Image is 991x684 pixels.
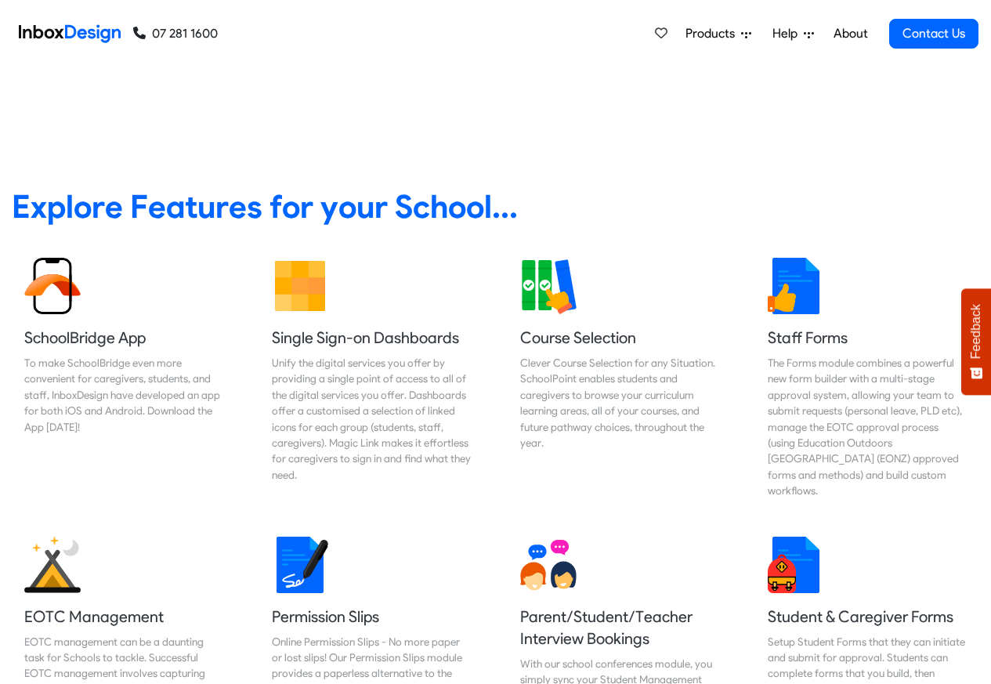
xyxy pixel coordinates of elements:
div: To make SchoolBridge even more convenient for caregivers, students, and staff, InboxDesign have d... [24,355,223,435]
h5: Parent/Student/Teacher Interview Bookings [520,606,719,650]
img: 2022_01_13_icon_student_form.svg [768,537,824,593]
a: 07 281 1600 [133,24,218,43]
img: 2022_01_25_icon_eonz.svg [24,537,81,593]
img: 2022_01_13_icon_grid.svg [272,258,328,314]
h5: Staff Forms [768,327,967,349]
div: Unify the digital services you offer by providing a single point of access to all of the digital ... [272,355,471,483]
heading: Explore Features for your School... [12,186,979,226]
div: The Forms module combines a powerful new form builder with a multi-stage approval system, allowin... [768,355,967,499]
span: Help [772,24,804,43]
a: Help [766,18,820,49]
h5: Student & Caregiver Forms [768,606,967,628]
h5: Permission Slips [272,606,471,628]
img: 2022_01_13_icon_course_selection.svg [520,258,577,314]
img: 2022_01_13_icon_sb_app.svg [24,258,81,314]
img: 2022_01_13_icon_conversation.svg [520,537,577,593]
img: 2022_01_13_icon_thumbsup.svg [768,258,824,314]
button: Feedback - Show survey [961,288,991,395]
a: Contact Us [889,19,978,49]
span: Products [685,24,741,43]
a: Single Sign-on Dashboards Unify the digital services you offer by providing a single point of acc... [259,245,483,512]
h5: EOTC Management [24,606,223,628]
a: SchoolBridge App To make SchoolBridge even more convenient for caregivers, students, and staff, I... [12,245,236,512]
img: 2022_01_18_icon_signature.svg [272,537,328,593]
a: Products [679,18,758,49]
h5: SchoolBridge App [24,327,223,349]
h5: Course Selection [520,327,719,349]
span: Feedback [969,304,983,359]
a: About [829,18,872,49]
div: Clever Course Selection for any Situation. SchoolPoint enables students and caregivers to browse ... [520,355,719,451]
a: Course Selection Clever Course Selection for any Situation. SchoolPoint enables students and care... [508,245,732,512]
a: Staff Forms The Forms module combines a powerful new form builder with a multi-stage approval sys... [755,245,979,512]
h5: Single Sign-on Dashboards [272,327,471,349]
